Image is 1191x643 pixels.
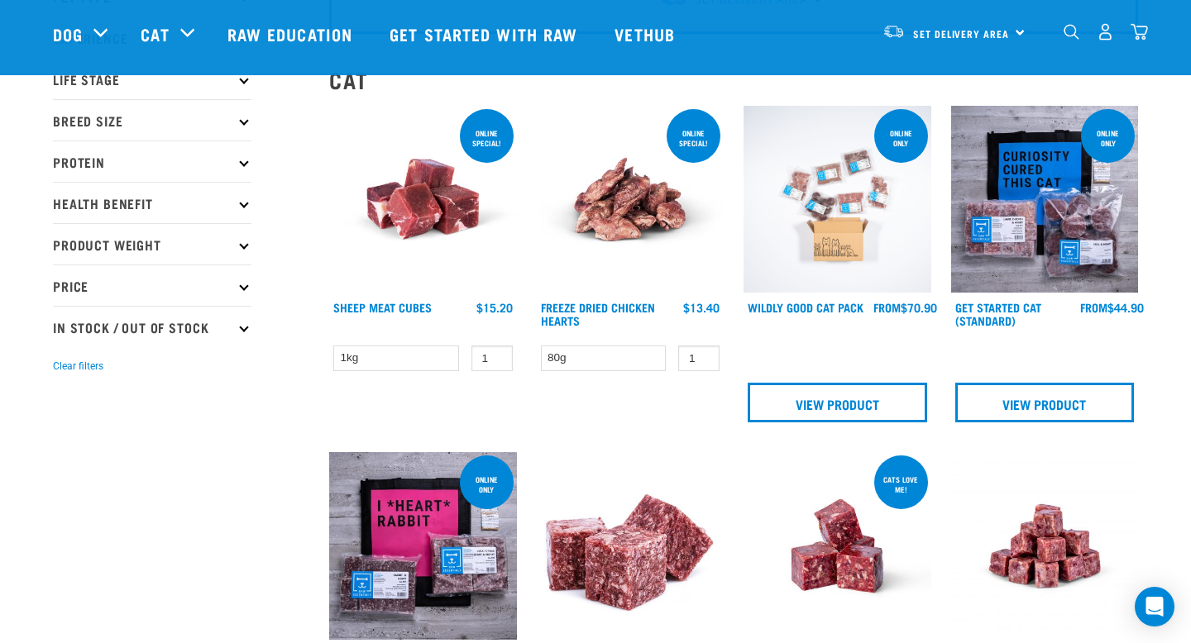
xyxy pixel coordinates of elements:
div: $70.90 [873,301,937,314]
a: Cat [141,21,169,46]
p: Price [53,264,251,306]
div: online only [1081,121,1135,155]
img: Cat 0 2sec [744,106,931,293]
input: 1 [678,345,720,371]
h2: Cat [329,67,1138,93]
div: ONLINE SPECIAL! [460,121,514,155]
img: user.png [1097,23,1114,40]
div: ONLINE ONLY [874,121,928,155]
input: 1 [471,345,513,371]
img: Raw Essentials 2024 July2572 Beef Wallaby Heart [744,452,931,640]
a: Get started with Raw [373,1,598,67]
p: Product Weight [53,223,251,264]
p: Life Stage [53,58,251,99]
div: ONLINE SPECIAL! [667,121,720,155]
a: Wildly Good Cat Pack [748,304,863,310]
span: Set Delivery Area [913,31,1009,36]
img: Sheep Meat [329,106,517,293]
div: Open Intercom Messenger [1135,587,1174,626]
img: Assortment Of Raw Essential Products For Cats Including, Blue And Black Tote Bag With "Curiosity ... [951,106,1139,293]
span: FROM [1080,304,1107,310]
p: Breed Size [53,99,251,141]
a: Vethub [598,1,696,67]
a: Get Started Cat (Standard) [955,304,1041,323]
img: 1124 Lamb Chicken Heart Mix 01 [537,452,725,640]
img: home-icon-1@2x.png [1064,24,1079,40]
p: Protein [53,141,251,182]
a: View Product [955,383,1135,422]
div: Cats love me! [874,467,928,502]
p: In Stock / Out Of Stock [53,306,251,347]
img: FD Chicken Hearts [537,106,725,293]
a: View Product [748,383,927,422]
div: $15.20 [476,301,513,314]
div: $44.90 [1080,301,1144,314]
div: $13.40 [683,301,720,314]
span: FROM [873,304,901,310]
img: Chicken Rabbit Heart 1609 [951,452,1139,640]
img: home-icon@2x.png [1131,23,1148,40]
p: Health Benefit [53,182,251,223]
button: Clear filters [53,359,103,374]
img: Assortment Of Raw Essential Products For Cats Including, Pink And Black Tote Bag With "I *Heart* ... [329,452,517,640]
a: Sheep Meat Cubes [333,304,432,310]
div: online only [460,467,514,502]
img: van-moving.png [882,24,905,39]
a: Raw Education [211,1,373,67]
a: Freeze Dried Chicken Hearts [541,304,655,323]
a: Dog [53,21,83,46]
